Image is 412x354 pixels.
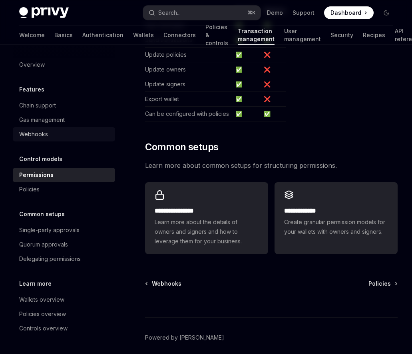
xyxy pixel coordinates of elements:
td: Can be configured with policies [145,107,232,121]
a: Delegating permissions [13,252,115,266]
a: Powered by [PERSON_NAME] [145,334,224,342]
div: Chain support [19,101,56,110]
td: Update policies [145,48,232,62]
td: Update signers [145,77,232,92]
a: Permissions [13,168,115,182]
span: Learn more about common setups for structuring permissions. [145,160,398,171]
img: dark logo [19,7,69,18]
a: Demo [267,9,283,17]
div: Overview [19,60,45,70]
td: ✅ [232,62,261,77]
a: Recipes [363,26,385,45]
span: Create granular permission models for your wallets with owners and signers. [284,217,388,237]
a: Policies [13,182,115,197]
a: Wallets [133,26,154,45]
h5: Learn more [19,279,52,288]
h5: Features [19,85,44,94]
td: Export wallet [145,92,232,107]
td: Update owners [145,62,232,77]
span: Learn more about the details of owners and signers and how to leverage them for your business. [155,217,259,246]
a: Wallets overview [13,292,115,307]
a: Policies & controls [205,26,228,45]
a: Welcome [19,26,45,45]
a: Overview [13,58,115,72]
div: Search... [158,8,181,18]
td: ✅ [232,107,261,121]
a: Chain support [13,98,115,113]
a: Controls overview [13,321,115,336]
a: Authentication [82,26,123,45]
td: ✅ [232,92,261,107]
button: Toggle dark mode [380,6,393,19]
span: ⌘ K [247,10,256,16]
td: ❌ [261,62,286,77]
div: Policies [19,185,40,194]
a: Connectors [163,26,196,45]
span: Common setups [145,141,218,153]
div: Controls overview [19,324,68,333]
td: ✅ [261,107,286,121]
h5: Control models [19,154,62,164]
span: Policies [368,280,391,288]
div: Policies overview [19,309,66,319]
td: ❌ [261,92,286,107]
a: Dashboard [324,6,374,19]
a: Policies overview [13,307,115,321]
a: Quorum approvals [13,237,115,252]
div: Wallets overview [19,295,64,304]
div: Permissions [19,170,54,180]
a: User management [284,26,321,45]
div: Gas management [19,115,65,125]
div: Delegating permissions [19,254,81,264]
a: Webhooks [13,127,115,141]
button: Open search [143,6,261,20]
a: **** **** ***Create granular permission models for your wallets with owners and signers. [275,182,398,254]
a: Webhooks [146,280,181,288]
a: Policies [368,280,397,288]
div: Quorum approvals [19,240,68,249]
td: ❌ [261,48,286,62]
a: Transaction management [238,26,275,45]
h5: Common setups [19,209,65,219]
a: Single-party approvals [13,223,115,237]
a: Security [330,26,353,45]
td: ✅ [232,77,261,92]
td: ❌ [261,77,286,92]
td: ✅ [232,48,261,62]
span: Webhooks [152,280,181,288]
a: Gas management [13,113,115,127]
a: **** **** **** *Learn more about the details of owners and signers and how to leverage them for y... [145,182,268,254]
div: Single-party approvals [19,225,80,235]
a: Support [293,9,314,17]
div: Webhooks [19,129,48,139]
a: Basics [54,26,73,45]
span: Dashboard [330,9,361,17]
